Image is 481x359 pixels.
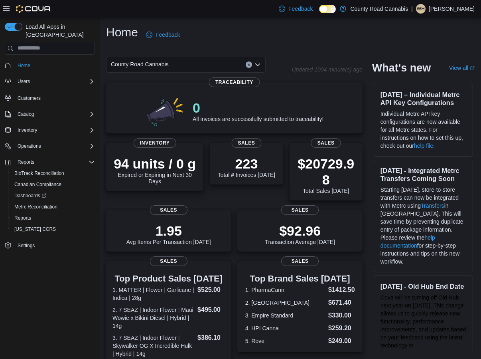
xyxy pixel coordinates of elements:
[11,213,34,223] a: Reports
[112,306,194,330] dt: 2. 7 SEAZ | Indoor Flower | Maui Wowie x Bikini Diesel | Hybrid | 14g
[14,93,44,103] a: Customers
[11,191,49,200] a: Dashboards
[8,190,98,201] a: Dashboards
[14,241,38,250] a: Settings
[296,156,356,188] p: $20729.98
[2,240,98,251] button: Settings
[245,324,325,332] dt: 4. HPI Canna
[18,111,34,117] span: Catalog
[296,156,356,194] div: Total Sales [DATE]
[416,4,426,14] div: Wei Hu
[14,141,95,151] span: Operations
[380,167,466,182] h3: [DATE] - Integrated Metrc Transfers Coming Soon
[197,285,225,295] dd: $525.00
[18,143,41,149] span: Operations
[265,223,335,239] p: $92.96
[150,205,187,215] span: Sales
[112,274,225,284] h3: Top Product Sales [DATE]
[18,95,41,101] span: Customers
[112,156,197,184] div: Expired or Expiring in Next 30 Days
[197,305,225,315] dd: $495.00
[245,274,355,284] h3: Top Brand Sales [DATE]
[311,138,341,148] span: Sales
[265,223,335,245] div: Transaction Average [DATE]
[421,202,444,209] a: Transfers
[11,224,95,234] span: Washington CCRS
[8,224,98,235] button: [US_STATE] CCRS
[11,213,95,223] span: Reports
[16,5,51,13] img: Cova
[8,212,98,224] button: Reports
[14,125,95,135] span: Inventory
[245,311,325,319] dt: 3. Empire Standard
[380,110,466,150] p: Individual Metrc API key configurations are now available for all Metrc states. For instructions ...
[245,299,325,307] dt: 2. [GEOGRAPHIC_DATA]
[14,77,95,86] span: Users
[22,23,95,39] span: Load All Apps in [GEOGRAPHIC_DATA]
[2,157,98,168] button: Reports
[2,76,98,87] button: Users
[380,186,466,266] p: Starting [DATE], store-to-store transfers can now be integrated with Metrc using in [GEOGRAPHIC_D...
[276,1,316,17] a: Feedback
[14,226,56,232] span: [US_STATE] CCRS
[126,223,211,239] p: 1.95
[111,60,169,69] span: County Road Cannabis
[14,170,64,177] span: BioTrack Reconciliation
[14,240,95,250] span: Settings
[209,77,260,87] span: Traceability
[14,125,40,135] button: Inventory
[11,169,67,178] a: BioTrack Reconciliation
[328,323,355,333] dd: $259.20
[372,61,431,74] h2: What's new
[18,127,37,133] span: Inventory
[449,65,475,71] a: View allExternal link
[281,256,319,266] span: Sales
[245,286,325,294] dt: 1. PharmaCann
[14,181,61,188] span: Canadian Compliance
[417,4,425,14] span: WH
[319,5,336,13] input: Dark Mode
[429,4,475,14] p: [PERSON_NAME]
[14,60,95,70] span: Home
[11,191,95,200] span: Dashboards
[2,125,98,136] button: Inventory
[231,138,261,148] span: Sales
[292,66,362,73] p: Updated 1004 minute(s) ago
[380,234,435,249] a: help documentation
[328,311,355,320] dd: $330.00
[143,27,183,43] a: Feedback
[281,205,319,215] span: Sales
[350,4,408,14] p: County Road Cannabis
[2,141,98,152] button: Operations
[2,109,98,120] button: Catalog
[112,156,197,172] p: 94 units / 0 g
[5,56,95,272] nav: Complex example
[11,180,95,189] span: Canadian Compliance
[193,100,323,122] div: All invoices are successfully submitted to traceability!
[11,202,61,212] a: Metrc Reconciliation
[8,179,98,190] button: Canadian Compliance
[193,100,323,116] p: 0
[380,91,466,107] h3: [DATE] – Individual Metrc API Key Configurations
[14,204,57,210] span: Metrc Reconciliation
[14,215,31,221] span: Reports
[150,256,187,266] span: Sales
[380,294,466,357] span: Cova will be turning off Old Hub next year on [DATE]. This change allows us to quickly release ne...
[8,168,98,179] button: BioTrack Reconciliation
[14,109,95,119] span: Catalog
[470,66,475,71] svg: External link
[18,159,34,165] span: Reports
[288,5,313,13] span: Feedback
[328,285,355,295] dd: $1412.50
[11,224,59,234] a: [US_STATE] CCRS
[328,298,355,307] dd: $671.40
[14,109,37,119] button: Catalog
[106,24,138,40] h1: Home
[112,334,194,358] dt: 3. 7 SEAZ | Indoor Flower | Skywalker OG X Incredible Hulk | Hybrid | 14g
[411,4,413,14] p: |
[145,95,186,127] img: 0
[8,201,98,212] button: Metrc Reconciliation
[2,92,98,103] button: Customers
[319,13,319,14] span: Dark Mode
[2,60,98,71] button: Home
